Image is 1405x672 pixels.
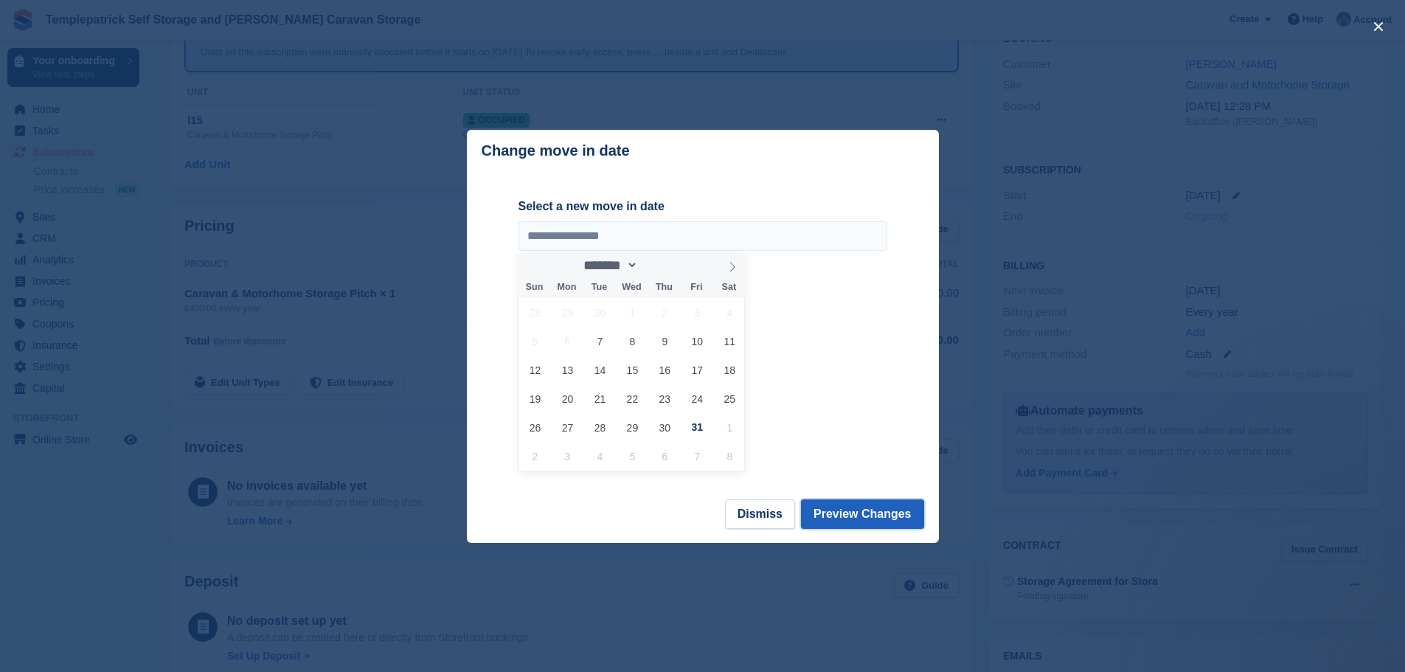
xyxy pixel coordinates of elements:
[725,499,795,529] button: Dismiss
[618,384,647,413] span: October 22, 2025
[680,283,712,292] span: Fri
[521,356,549,384] span: October 12, 2025
[553,384,582,413] span: October 20, 2025
[683,327,712,356] span: October 10, 2025
[586,442,614,471] span: November 4, 2025
[521,384,549,413] span: October 19, 2025
[553,327,582,356] span: October 6, 2025
[583,283,615,292] span: Tue
[618,413,647,442] span: October 29, 2025
[521,442,549,471] span: November 2, 2025
[651,298,679,327] span: October 2, 2025
[683,298,712,327] span: October 3, 2025
[638,257,684,273] input: Year
[683,413,712,442] span: October 31, 2025
[801,499,924,529] button: Preview Changes
[482,142,630,159] p: Change move in date
[553,356,582,384] span: October 13, 2025
[550,283,583,292] span: Mon
[553,413,582,442] span: October 27, 2025
[715,356,744,384] span: October 18, 2025
[521,298,549,327] span: September 28, 2025
[553,442,582,471] span: November 3, 2025
[712,283,745,292] span: Sat
[683,356,712,384] span: October 17, 2025
[683,442,712,471] span: November 7, 2025
[586,327,614,356] span: October 7, 2025
[715,384,744,413] span: October 25, 2025
[518,198,887,215] label: Select a new move in date
[651,356,679,384] span: October 16, 2025
[683,384,712,413] span: October 24, 2025
[715,442,744,471] span: November 8, 2025
[618,327,647,356] span: October 8, 2025
[651,384,679,413] span: October 23, 2025
[586,298,614,327] span: September 30, 2025
[648,283,680,292] span: Thu
[1367,15,1390,38] button: close
[586,356,614,384] span: October 14, 2025
[618,298,647,327] span: October 1, 2025
[651,413,679,442] span: October 30, 2025
[651,327,679,356] span: October 9, 2025
[521,413,549,442] span: October 26, 2025
[586,384,614,413] span: October 21, 2025
[586,413,614,442] span: October 28, 2025
[618,356,647,384] span: October 15, 2025
[553,298,582,327] span: September 29, 2025
[715,413,744,442] span: November 1, 2025
[579,257,639,273] select: Month
[715,298,744,327] span: October 4, 2025
[615,283,648,292] span: Wed
[715,327,744,356] span: October 11, 2025
[651,442,679,471] span: November 6, 2025
[521,327,549,356] span: October 5, 2025
[618,442,647,471] span: November 5, 2025
[518,283,551,292] span: Sun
